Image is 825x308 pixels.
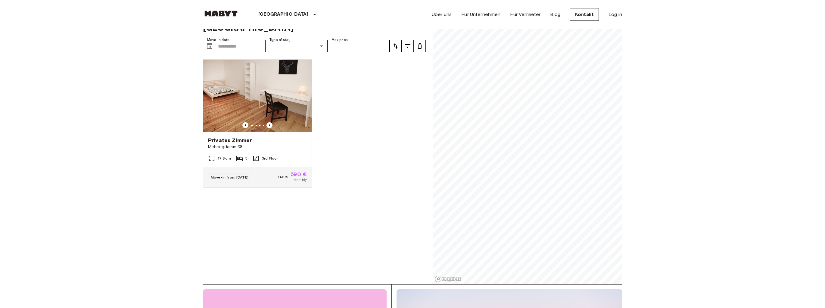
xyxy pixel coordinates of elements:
button: Previous image [266,122,272,128]
img: Marketing picture of unit DE-01-243-05M [203,60,312,132]
a: Für Vermieter [510,11,540,18]
button: tune [390,40,402,52]
img: Habyt [203,11,239,17]
span: Privates Zimmer [208,137,252,144]
p: [GEOGRAPHIC_DATA] [258,11,309,18]
button: Previous image [242,122,248,128]
button: Choose date [204,40,216,52]
label: Move-in date [207,37,229,42]
a: Log in [609,11,622,18]
a: Für Unternehmen [461,11,500,18]
a: Über uns [432,11,452,18]
span: Monthly [294,177,307,182]
a: Marketing picture of unit DE-01-243-05MPrevious imagePrevious imagePrivates ZimmerMehringdamm 381... [203,59,312,188]
canvas: Map [433,5,622,284]
button: tune [414,40,426,52]
a: Blog [550,11,560,18]
span: 17 Sqm [218,156,231,161]
label: Max price [332,37,348,42]
a: Mapbox logo [435,275,461,282]
span: 5 [245,156,247,161]
label: Type of stay [269,37,291,42]
span: 590 € [291,172,307,177]
span: 3rd Floor [262,156,278,161]
a: Kontakt [570,8,599,21]
span: Mehringdamm 38 [208,144,307,150]
button: tune [402,40,414,52]
span: 740 € [277,174,288,180]
span: Move-in from [DATE] [211,175,248,179]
